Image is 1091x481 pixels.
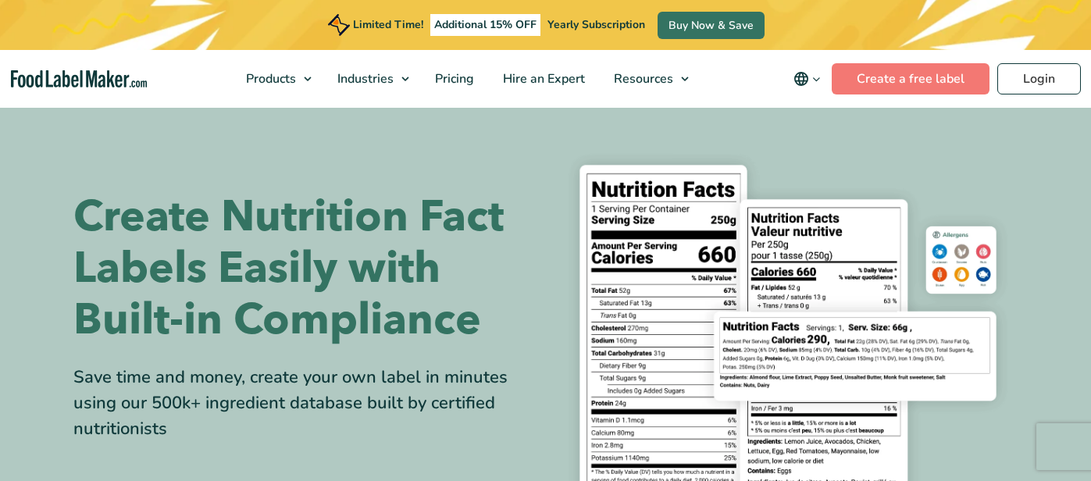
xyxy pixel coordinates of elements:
[783,63,832,94] button: Change language
[232,50,319,108] a: Products
[323,50,417,108] a: Industries
[11,70,148,88] a: Food Label Maker homepage
[421,50,485,108] a: Pricing
[241,70,298,87] span: Products
[547,17,645,32] span: Yearly Subscription
[430,14,540,36] span: Additional 15% OFF
[997,63,1081,94] a: Login
[609,70,675,87] span: Resources
[489,50,596,108] a: Hire an Expert
[73,191,534,346] h1: Create Nutrition Fact Labels Easily with Built-in Compliance
[430,70,476,87] span: Pricing
[658,12,765,39] a: Buy Now & Save
[73,365,534,442] div: Save time and money, create your own label in minutes using our 500k+ ingredient database built b...
[832,63,989,94] a: Create a free label
[333,70,395,87] span: Industries
[498,70,587,87] span: Hire an Expert
[353,17,423,32] span: Limited Time!
[600,50,697,108] a: Resources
